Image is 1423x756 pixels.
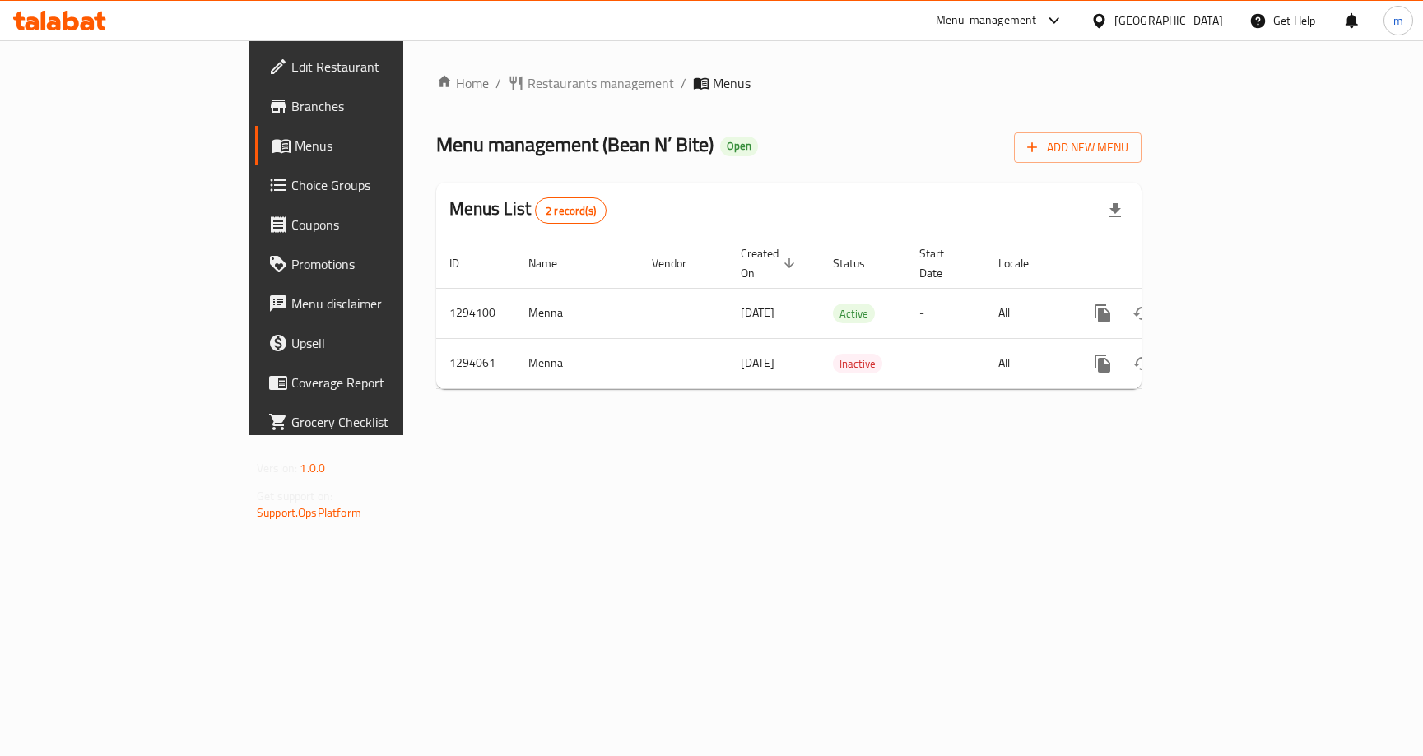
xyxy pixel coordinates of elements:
[257,502,361,523] a: Support.OpsPlatform
[255,244,486,284] a: Promotions
[720,139,758,153] span: Open
[1123,294,1162,333] button: Change Status
[1014,132,1142,163] button: Add New Menu
[906,338,985,388] td: -
[1114,12,1223,30] div: [GEOGRAPHIC_DATA]
[536,203,606,219] span: 2 record(s)
[535,197,607,224] div: Total records count
[291,57,473,77] span: Edit Restaurant
[291,373,473,392] span: Coverage Report
[291,96,473,116] span: Branches
[1123,344,1162,383] button: Change Status
[1083,294,1123,333] button: more
[652,253,708,273] span: Vendor
[255,86,486,126] a: Branches
[985,338,1070,388] td: All
[906,288,985,338] td: -
[741,302,774,323] span: [DATE]
[255,363,486,402] a: Coverage Report
[1070,239,1254,289] th: Actions
[528,253,579,273] span: Name
[508,73,674,93] a: Restaurants management
[255,47,486,86] a: Edit Restaurant
[257,457,297,479] span: Version:
[998,253,1050,273] span: Locale
[257,485,332,507] span: Get support on:
[255,126,486,165] a: Menus
[291,412,473,432] span: Grocery Checklist
[720,137,758,156] div: Open
[681,73,686,93] li: /
[833,304,875,323] span: Active
[436,126,714,163] span: Menu management ( Bean N’ Bite )
[291,333,473,353] span: Upsell
[833,355,882,373] span: Inactive
[741,243,800,283] span: Created On
[1393,12,1403,30] span: m
[833,354,882,373] div: Inactive
[255,205,486,244] a: Coupons
[255,323,486,363] a: Upsell
[291,175,473,195] span: Choice Groups
[295,136,473,155] span: Menus
[255,165,486,205] a: Choice Groups
[528,73,674,93] span: Restaurants management
[936,11,1037,30] div: Menu-management
[1027,137,1128,158] span: Add New Menu
[833,304,875,323] div: Active
[1095,191,1135,230] div: Export file
[291,294,473,313] span: Menu disclaimer
[919,243,965,283] span: Start Date
[449,253,481,273] span: ID
[436,239,1254,389] table: enhanced table
[713,73,751,93] span: Menus
[300,457,325,479] span: 1.0.0
[291,215,473,234] span: Coupons
[515,338,639,388] td: Menna
[515,288,639,338] td: Menna
[291,254,473,274] span: Promotions
[255,402,486,442] a: Grocery Checklist
[833,253,886,273] span: Status
[1083,344,1123,383] button: more
[449,197,607,224] h2: Menus List
[495,73,501,93] li: /
[255,284,486,323] a: Menu disclaimer
[436,73,1142,93] nav: breadcrumb
[985,288,1070,338] td: All
[741,352,774,373] span: [DATE]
